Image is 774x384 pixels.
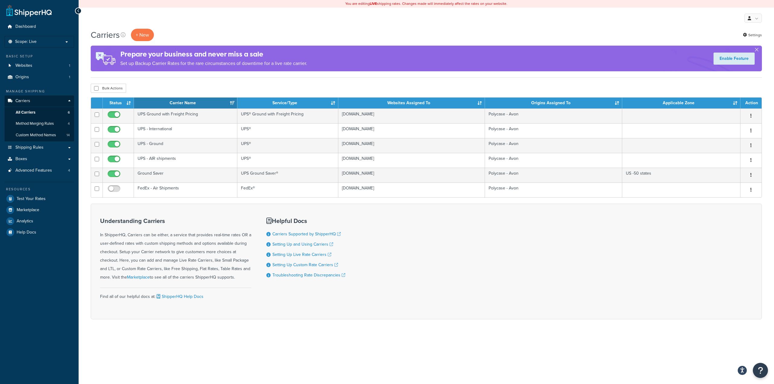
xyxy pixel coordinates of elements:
div: In ShipperHQ, Carriers can be either, a service that provides real-time rates OR a user-defined r... [100,218,251,282]
li: Websites [5,60,74,71]
td: FedEx® [237,182,338,197]
span: 14 [67,133,70,138]
img: ad-rules-rateshop-fe6ec290ccb7230408bd80ed9643f0289d75e0ffd9eb532fc0e269fcd187b520.png [91,46,120,71]
a: Analytics [5,216,74,227]
th: Status: activate to sort column ascending [103,98,134,108]
span: Custom Method Names [16,133,56,138]
a: Test Your Rates [5,193,74,204]
a: Dashboard [5,21,74,32]
a: Settings [743,31,762,39]
div: Resources [5,187,74,192]
h3: Helpful Docs [266,218,345,224]
span: Boxes [15,157,27,162]
span: All Carriers [16,110,35,115]
span: Advanced Features [15,168,52,173]
div: Manage Shipping [5,89,74,94]
a: Origins 1 [5,72,74,83]
td: [DOMAIN_NAME] [338,123,485,138]
td: US -50 states [622,168,740,182]
th: Origins Assigned To: activate to sort column ascending [485,98,622,108]
a: Setting Up Custom Rate Carriers [272,262,338,268]
td: [DOMAIN_NAME] [338,168,485,182]
button: Open Resource Center [753,363,768,378]
td: Ground Saver [134,168,237,182]
td: UPS Ground Saver® [237,168,338,182]
td: [DOMAIN_NAME] [338,108,485,123]
td: Polycase - Avon [485,123,622,138]
a: Enable Feature [714,53,755,65]
button: + New [131,29,154,41]
a: Shipping Rules [5,142,74,153]
a: Setting Up and Using Carriers [272,241,333,247]
span: 1 [69,75,70,80]
a: Boxes [5,153,74,165]
li: Advanced Features [5,165,74,176]
td: [DOMAIN_NAME] [338,153,485,168]
a: Setting Up Live Rate Carriers [272,251,331,258]
td: UPS® Ground with Freight Pricing [237,108,338,123]
a: All Carriers 6 [5,107,74,118]
a: Carriers Supported by ShipperHQ [272,231,341,237]
th: Applicable Zone: activate to sort column ascending [622,98,740,108]
span: Dashboard [15,24,36,29]
button: Bulk Actions [91,84,126,93]
span: Origins [15,75,29,80]
td: Polycase - Avon [485,108,622,123]
td: UPS - Ground [134,138,237,153]
li: Custom Method Names [5,130,74,141]
td: UPS - AIR shipments [134,153,237,168]
td: UPS® [237,123,338,138]
h3: Understanding Carriers [100,218,251,224]
p: Set up Backup Carrier Rates for the rare circumstances of downtime for a live rate carrier. [120,59,307,68]
span: 4 [68,121,70,126]
span: Shipping Rules [15,145,44,150]
td: UPS - International [134,123,237,138]
td: [DOMAIN_NAME] [338,138,485,153]
a: Marketplace [127,274,150,280]
li: All Carriers [5,107,74,118]
div: Basic Setup [5,54,74,59]
td: Polycase - Avon [485,153,622,168]
a: ShipperHQ Help Docs [155,293,203,300]
a: Custom Method Names 14 [5,130,74,141]
td: UPS® [237,153,338,168]
td: [DOMAIN_NAME] [338,182,485,197]
td: Polycase - Avon [485,168,622,182]
span: Analytics [17,219,33,224]
li: Carriers [5,95,74,141]
th: Websites Assigned To: activate to sort column ascending [338,98,485,108]
span: 4 [68,168,70,173]
div: Find all of our helpful docs at: [100,288,251,301]
a: Troubleshooting Rate Discrepancies [272,272,345,278]
td: Polycase - Avon [485,182,622,197]
span: Scope: Live [15,39,37,44]
td: UPS Ground with Freight Pricing [134,108,237,123]
td: Polycase - Avon [485,138,622,153]
span: Help Docs [17,230,36,235]
h1: Carriers [91,29,120,41]
li: Method Merging Rules [5,118,74,129]
span: Test Your Rates [17,196,46,202]
td: UPS® [237,138,338,153]
a: Help Docs [5,227,74,238]
span: 1 [69,63,70,68]
th: Service/Type: activate to sort column ascending [237,98,338,108]
span: 6 [68,110,70,115]
span: Websites [15,63,32,68]
a: Marketplace [5,205,74,215]
a: ShipperHQ Home [6,5,52,17]
th: Action [740,98,762,108]
span: Method Merging Rules [16,121,54,126]
span: Carriers [15,98,30,104]
b: LIVE [370,1,377,6]
li: Origins [5,72,74,83]
td: FedEx - Air Shipments [134,182,237,197]
a: Carriers [5,95,74,107]
h4: Prepare your business and never miss a sale [120,49,307,59]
